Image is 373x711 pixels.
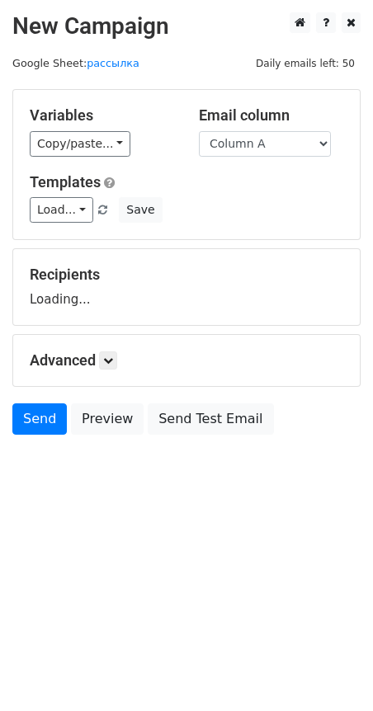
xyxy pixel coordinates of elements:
[250,57,361,69] a: Daily emails left: 50
[30,351,343,370] h5: Advanced
[148,403,273,435] a: Send Test Email
[87,57,139,69] a: рассылка
[30,266,343,284] h5: Recipients
[250,54,361,73] span: Daily emails left: 50
[12,12,361,40] h2: New Campaign
[119,197,162,223] button: Save
[30,106,174,125] h5: Variables
[30,266,343,308] div: Loading...
[12,57,139,69] small: Google Sheet:
[12,403,67,435] a: Send
[30,131,130,157] a: Copy/paste...
[30,173,101,191] a: Templates
[199,106,343,125] h5: Email column
[71,403,144,435] a: Preview
[30,197,93,223] a: Load...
